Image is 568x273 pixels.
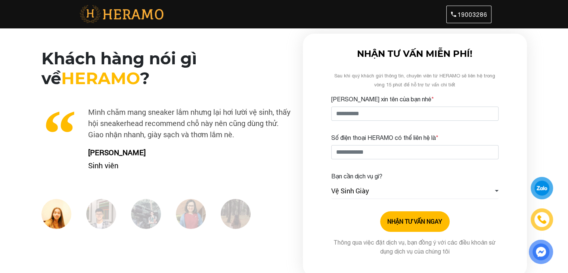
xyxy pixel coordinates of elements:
img: Heramo-giat-giay-ve-sinh-giay-danh-gia-nguyen.jpg [41,199,71,229]
button: NHẬN TƯ VẤN NGAY [380,211,450,232]
span: HERAMO [61,68,140,88]
label: [PERSON_NAME] xin tên của bạn nhé [331,95,434,104]
h2: Khách hàng nói gì về ? [41,49,291,88]
span: Thông qua việc đặt dịch vụ, bạn đồng ý với các điều khoản sử dụng dịch vụ của chúng tôi [333,239,496,255]
a: 19003286 [446,6,491,23]
img: Heramo-giat-giay-ve-sinh-giay-danh-gia-lan.jpg [86,199,116,229]
a: phone-icon [532,209,552,230]
img: Heramo-giat-giay-ve-sinh-giay-danh-gia-oanh.jpg [221,199,251,229]
span: Vệ Sinh Giày [331,186,369,196]
img: Heramo-giat-giay-ve-sinh-giay-danh-gia-oanh1.jpg [176,199,206,229]
img: heramo_logo_with_text.png [77,4,166,24]
label: Bạn cần dịch vụ gì? [331,172,382,181]
p: Mình chăm mang sneaker lắm nhưng lại hơi lười vệ sinh, thấy hội sneakerhead recommend chỗ này nên... [41,106,291,140]
img: Heramo-giat-giay-ve-sinh-giay-danh-gia-steven.jpg [131,199,161,229]
h3: NHẬN TƯ VẤN MIỄN PHÍ! [331,49,499,59]
img: phone-icon [538,215,546,224]
p: Sinh viên [83,160,291,171]
span: Sau khi quý khách gửi thông tin, chuyên viên từ HERAMO sẽ liên hệ trong vòng 15 phút để hỗ trợ tư... [334,73,495,88]
p: [PERSON_NAME] [83,147,291,158]
label: Số điện thoại HERAMO có thể liên hệ là [331,133,438,142]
